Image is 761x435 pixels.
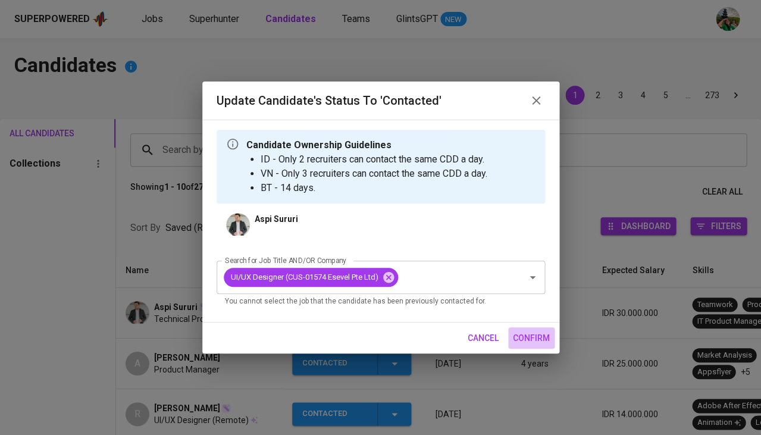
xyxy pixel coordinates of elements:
li: VN - Only 3 recruiters can contact the same CDD a day. [261,167,487,181]
li: BT - 14 days. [261,181,487,195]
div: UI/UX Designer (CUS-01574 Esevel Pte Ltd) [224,268,398,287]
h6: Update Candidate's Status to 'Contacted' [217,91,441,110]
button: cancel [463,327,503,349]
button: Open [524,269,541,286]
p: Aspi Sururi [255,213,298,225]
button: confirm [508,327,555,349]
span: confirm [513,331,550,346]
p: Candidate Ownership Guidelines [246,138,487,152]
span: UI/UX Designer (CUS-01574 Esevel Pte Ltd) [224,271,386,283]
li: ID - Only 2 recruiters can contact the same CDD a day. [261,152,487,167]
img: eff091e3d92814baf60ac00fe4eb122d.png [226,213,250,237]
span: cancel [468,331,499,346]
p: You cannot select the job that the candidate has been previously contacted for. [225,296,537,308]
